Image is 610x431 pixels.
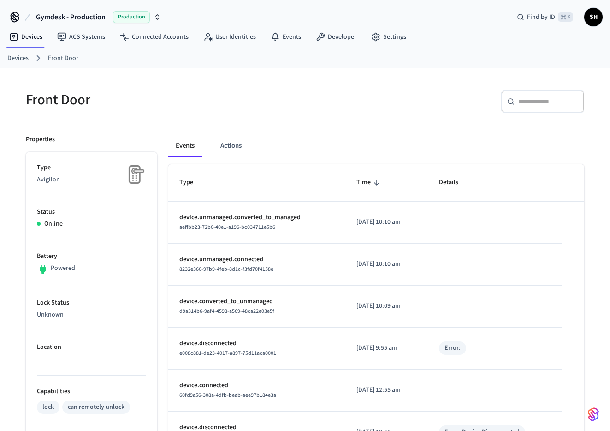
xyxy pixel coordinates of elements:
[7,54,29,63] a: Devices
[356,343,417,353] p: [DATE] 9:55 am
[308,29,364,45] a: Developer
[179,339,334,348] p: device.disconnected
[37,387,146,396] p: Capabilities
[179,265,273,273] span: 8232e360-97b9-4feb-8d1c-f3fd70f4158e
[179,381,334,390] p: device.connected
[179,255,334,264] p: device.unmanaged.connected
[37,163,146,173] p: Type
[26,135,55,144] p: Properties
[179,175,205,190] span: Type
[588,407,599,422] img: SeamLogoGradient.69752ec5.svg
[356,175,383,190] span: Time
[50,29,113,45] a: ACS Systems
[37,251,146,261] p: Battery
[584,8,603,26] button: SH
[2,29,50,45] a: Devices
[509,9,580,25] div: Find by ID⌘ K
[356,301,417,311] p: [DATE] 10:09 am
[585,9,602,25] span: SH
[168,135,202,157] button: Events
[179,223,275,231] span: aeffbb23-72b0-40e1-a196-bc034711e5b6
[42,402,54,412] div: lock
[444,343,461,353] div: Error:
[439,175,470,190] span: Details
[364,29,414,45] a: Settings
[113,29,196,45] a: Connected Accounts
[51,263,75,273] p: Powered
[213,135,249,157] button: Actions
[179,349,276,357] span: e008c881-de23-4017-a897-75d11aca0001
[179,213,334,222] p: device.unmanaged.converted_to_managed
[48,54,78,63] a: Front Door
[356,217,417,227] p: [DATE] 10:10 am
[37,310,146,320] p: Unknown
[558,12,573,22] span: ⌘ K
[356,259,417,269] p: [DATE] 10:10 am
[37,207,146,217] p: Status
[527,12,555,22] span: Find by ID
[37,175,146,185] p: Avigilon
[37,354,146,364] p: —
[179,307,274,315] span: d9a314b6-9af4-4598-a569-48ca22e03e5f
[26,90,300,109] h5: Front Door
[37,298,146,308] p: Lock Status
[36,12,106,23] span: Gymdesk - Production
[179,297,334,306] p: device.converted_to_unmanaged
[196,29,263,45] a: User Identities
[37,342,146,352] p: Location
[44,219,63,229] p: Online
[179,391,276,399] span: 60fd9a56-308a-4dfb-beab-aee97b184e3a
[168,135,584,157] div: ant example
[113,11,150,23] span: Production
[263,29,308,45] a: Events
[123,163,146,186] img: Placeholder Lock Image
[356,385,417,395] p: [DATE] 12:55 am
[68,402,124,412] div: can remotely unlock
